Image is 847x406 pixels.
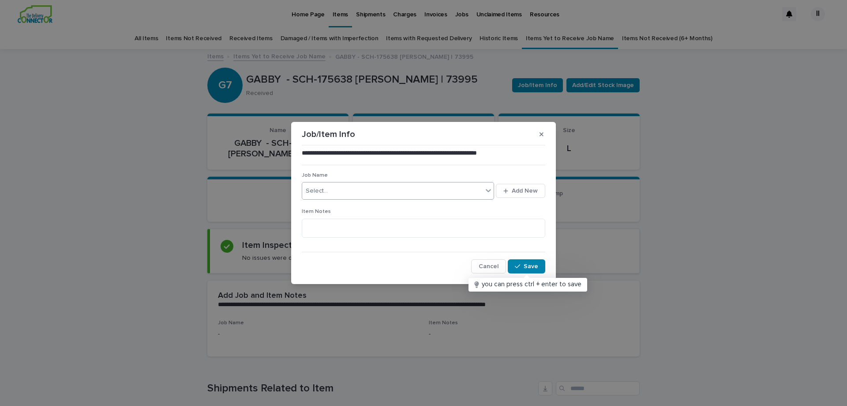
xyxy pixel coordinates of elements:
[496,184,545,198] button: Add New
[508,259,545,273] button: Save
[524,263,538,269] span: Save
[512,188,538,194] span: Add New
[302,209,331,214] span: Item Notes
[306,186,328,196] div: Select...
[302,173,328,178] span: Job Name
[479,263,498,269] span: Cancel
[471,259,506,273] button: Cancel
[302,129,355,140] p: Job/Item Info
